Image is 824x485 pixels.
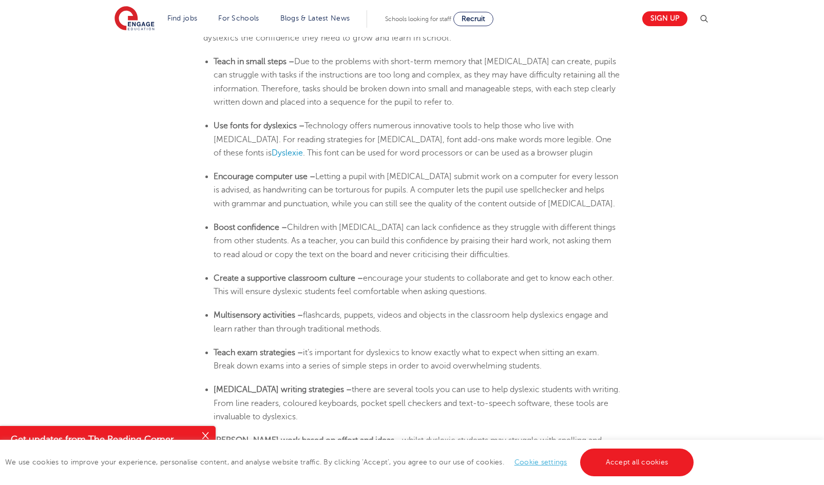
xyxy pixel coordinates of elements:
[114,6,155,32] img: Engage Education
[5,458,696,466] span: We use cookies to improve your experience, personalise content, and analyse website traffic. By c...
[214,121,304,130] b: Use fonts for dyslexics –
[214,223,287,232] b: Boost confidence –
[11,433,194,446] h4: Get updates from The Reading Corner
[214,348,303,357] b: Teach exam strategies –
[203,6,604,43] span: Dyslexic students can still thrive in a classroom environment with the right support from teacher...
[214,348,599,371] span: it’s important for dyslexics to know exactly what to expect when sitting an exam. Break down exam...
[385,15,451,23] span: Schools looking for staff
[214,436,607,472] span: whilst dyslexic students may struggle with spelling and grammar, their thinking and creativity de...
[642,11,687,26] a: Sign up
[214,121,611,158] span: Technology offers numerous innovative tools to help those who live with [MEDICAL_DATA]. For readi...
[514,458,567,466] a: Cookie settings
[310,172,315,181] b: –
[214,436,402,445] b: [PERSON_NAME] work based on effort and ideas –
[280,14,350,22] a: Blogs & Latest News
[214,172,308,181] b: Encourage computer use
[195,426,216,447] button: Close
[214,57,620,107] span: Due to the problems with short-term memory that [MEDICAL_DATA] can create, pupils can struggle wi...
[462,15,485,23] span: Recruit
[214,274,614,296] span: encourage your students to collaborate and get to know each other. This will ensure dyslexic stud...
[303,148,592,158] span: . This font can be used for word processors or can be used as a browser plugin
[214,311,608,333] span: flashcards, puppets, videos and objects in the classroom help dyslexics engage and learn rather t...
[214,385,352,394] b: [MEDICAL_DATA] writing strategies –
[214,274,363,283] b: Create a supportive classroom culture –
[453,12,493,26] a: Recruit
[214,172,618,208] span: Letting a pupil with [MEDICAL_DATA] submit work on a computer for every lesson is advised, as han...
[272,148,303,158] a: Dyslexie
[580,449,694,476] a: Accept all cookies
[214,311,303,320] b: Multisensory activities –
[167,14,198,22] a: Find jobs
[214,57,294,66] b: Teach in small steps –
[214,223,616,259] span: Children with [MEDICAL_DATA] can lack confidence as they struggle with different things from othe...
[218,14,259,22] a: For Schools
[214,385,620,421] span: there are several tools you can use to help dyslexic students with writing. From line readers, co...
